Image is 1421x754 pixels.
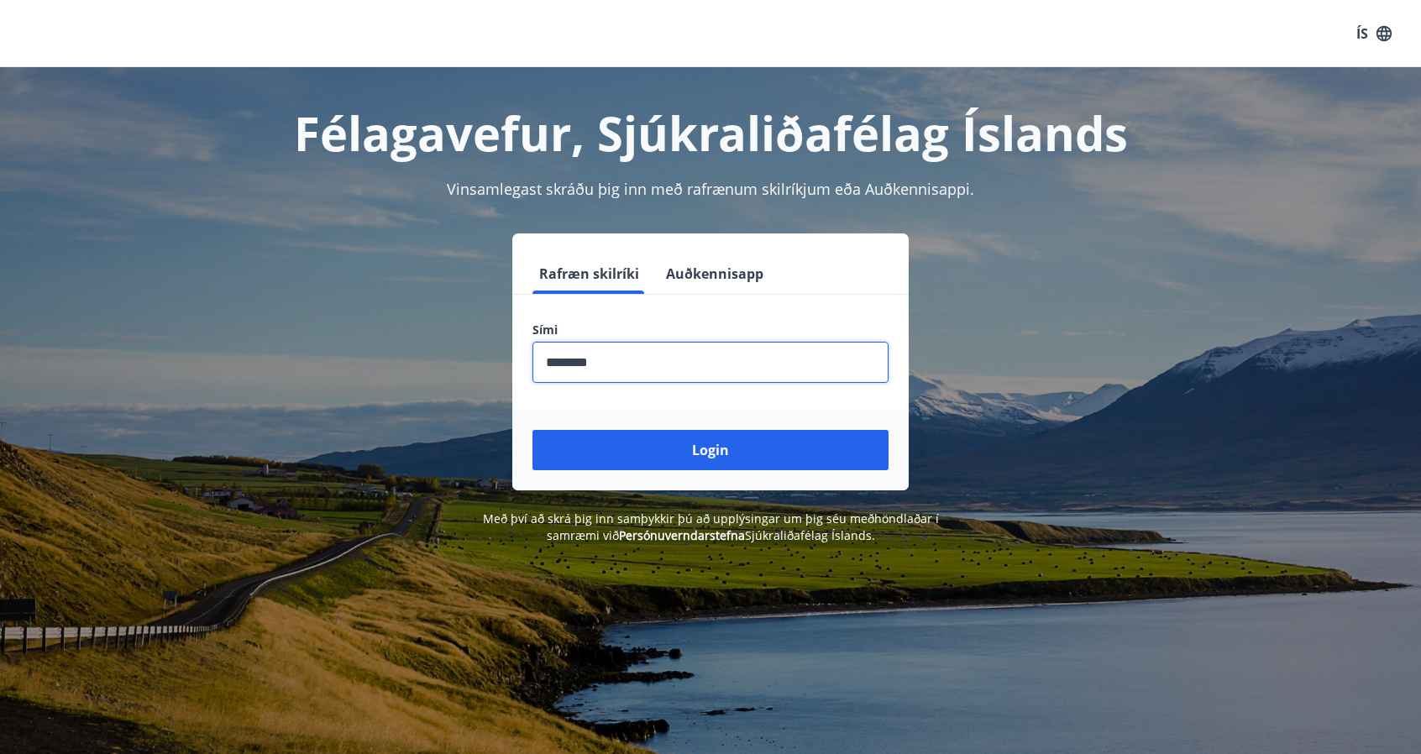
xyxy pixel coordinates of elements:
span: Með því að skrá þig inn samþykkir þú að upplýsingar um þig séu meðhöndlaðar í samræmi við Sjúkral... [483,511,939,543]
button: ÍS [1347,18,1401,49]
h1: Félagavefur, Sjúkraliðafélag Íslands [126,101,1295,165]
label: Sími [532,322,889,338]
span: Vinsamlegast skráðu þig inn með rafrænum skilríkjum eða Auðkennisappi. [447,179,974,199]
button: Rafræn skilríki [532,254,646,294]
button: Login [532,430,889,470]
a: Persónuverndarstefna [619,527,745,543]
button: Auðkennisapp [659,254,770,294]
